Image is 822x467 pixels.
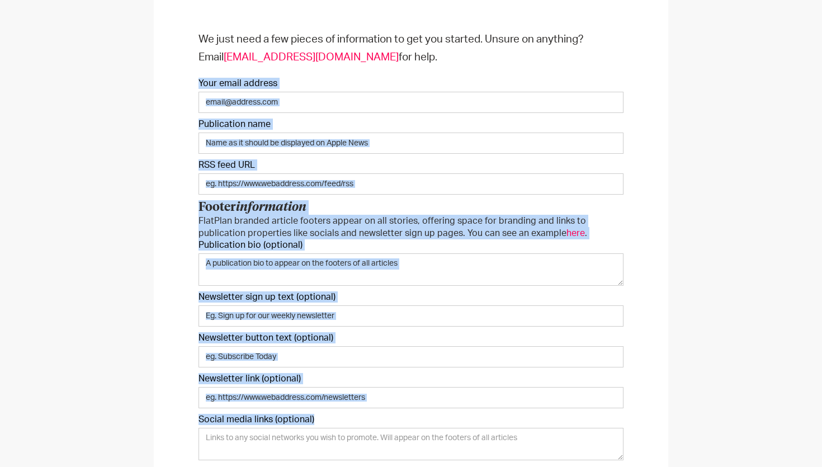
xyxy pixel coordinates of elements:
[224,52,399,63] a: [EMAIL_ADDRESS][DOMAIN_NAME]
[199,332,623,343] label: Newsletter button text (optional)
[199,159,623,171] label: RSS feed URL
[199,291,623,303] label: Newsletter sign up text (optional)
[199,92,623,113] input: email@address.com
[199,31,623,67] p: We just need a few pieces of information to get you started. Unsure on anything? Email for help.
[199,373,623,384] label: Newsletter link (optional)
[199,239,623,251] label: Publication bio (optional)
[199,133,623,154] input: Name as it should be displayed on Apple News
[199,200,623,215] h3: Footer
[199,173,623,195] input: eg. https://www.webaddress.com/feed/rss
[199,414,623,425] label: Social media links (optional)
[199,78,623,89] label: Your email address
[566,229,585,238] a: here
[236,201,306,214] em: information
[199,215,623,239] p: FlatPlan branded article footers appear on all stories, offering space for branding and links to ...
[199,119,623,130] label: Publication name
[199,305,623,327] input: Eg. Sign up for our weekly newsletter
[199,346,623,367] input: eg. Subscribe Today
[199,387,623,408] input: eg. https://www.webaddress.com/newsletters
